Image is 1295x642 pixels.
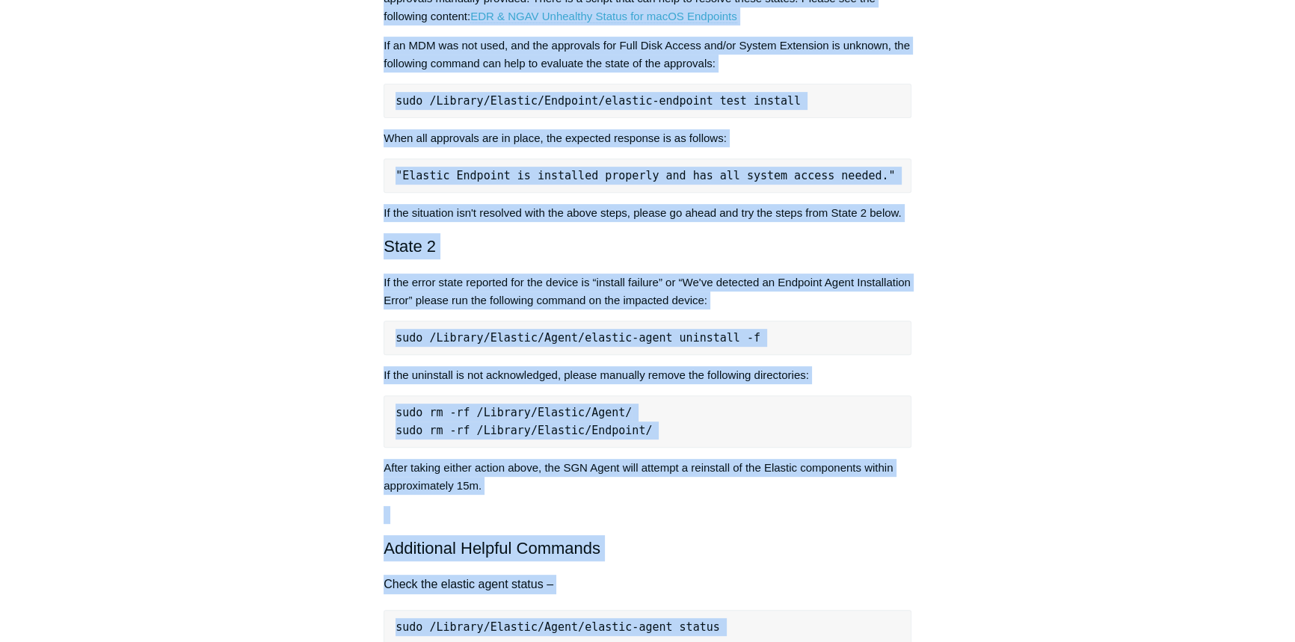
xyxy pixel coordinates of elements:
[384,129,911,147] p: When all approvals are in place, the expected response is as follows:
[384,158,911,193] pre: "Elastic Endpoint is installed properly and has all system access needed."
[470,10,737,23] a: EDR & NGAV Unhealthy Status for macOS Endpoints
[384,274,911,309] p: If the error state reported for the device is “install failure” or “We've detected an Endpoint Ag...
[384,366,911,384] p: If the uninstall is not acknowledged, please manually remove the following directories:
[384,204,911,222] p: If the situation isn't resolved with the above steps, please go ahead and try the steps from Stat...
[384,233,911,259] h2: State 2
[384,321,911,355] pre: sudo /Library/Elastic/Agent/elastic-agent uninstall -f
[384,535,911,561] h2: Additional Helpful Commands
[384,84,911,118] pre: sudo /Library/Elastic/Endpoint/elastic-endpoint test install
[384,575,911,594] h4: Check the elastic agent status –
[384,459,911,495] p: After taking either action above, the SGN Agent will attempt a reinstall of the Elastic component...
[384,37,911,72] p: If an MDM was not used, and the approvals for Full Disk Access and/or System Extension is unknown...
[384,395,911,448] pre: sudo rm -rf /Library/Elastic/Agent/ sudo rm -rf /Library/Elastic/Endpoint/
